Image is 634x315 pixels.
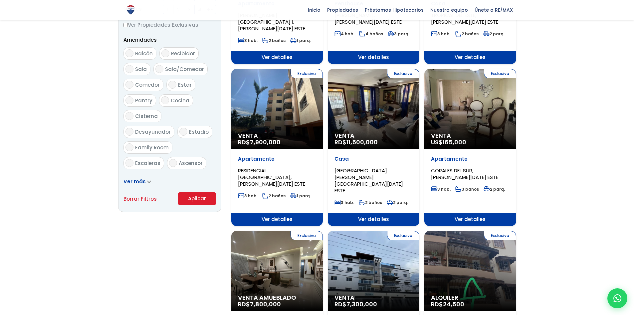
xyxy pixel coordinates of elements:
[125,49,133,57] input: Balcón
[169,159,177,167] input: Ascensor
[135,81,160,88] span: Comedor
[324,5,361,15] span: Propiedades
[305,5,324,15] span: Inicio
[179,160,203,167] span: Ascensor
[123,178,146,185] span: Ver más
[484,186,505,192] span: 2 parq.
[290,193,311,199] span: 1 parq.
[238,300,281,308] span: RD$
[334,31,354,37] span: 4 hab.
[238,12,305,32] span: [PERSON_NAME][GEOGRAPHIC_DATA] I, [PERSON_NAME][DATE] ESTE
[250,138,281,146] span: 7,900,000
[125,112,133,120] input: Cisterna
[231,213,323,226] span: Ver detalles
[346,300,377,308] span: 7,300,000
[125,128,133,136] input: Desayunador
[334,200,354,205] span: 3 hab.
[161,96,169,104] input: Cocina
[135,113,158,120] span: Cisterna
[291,69,323,78] span: Exclusiva
[125,65,133,73] input: Sala
[231,69,323,226] a: Exclusiva Venta RD$7,900,000 Apartamento RESIDENCIAL [GEOGRAPHIC_DATA], [PERSON_NAME][DATE] ESTE ...
[125,4,136,16] img: Logo de REMAX
[250,300,281,308] span: 7,800,000
[231,51,323,64] span: Ver detalles
[443,300,464,308] span: 24,500
[178,192,216,205] button: Aplicar
[238,132,316,139] span: Venta
[387,69,419,78] span: Exclusiva
[125,143,133,151] input: Family Room
[171,97,189,104] span: Cocina
[424,213,516,226] span: Ver detalles
[431,300,464,308] span: RD$
[328,69,419,226] a: Exclusiva Venta RD$11,500,000 Casa [GEOGRAPHIC_DATA][PERSON_NAME][GEOGRAPHIC_DATA][DATE] ESTE 3 h...
[123,195,157,203] a: Borrar Filtros
[431,31,451,37] span: 3 hab.
[135,160,160,167] span: Escaleras
[387,231,419,240] span: Exclusiva
[238,193,258,199] span: 3 hab.
[431,167,498,181] span: CORALES DEL SUR, [PERSON_NAME][DATE] ESTE
[125,159,133,167] input: Escaleras
[123,178,151,185] a: Ver más
[334,294,413,301] span: Venta
[388,31,409,37] span: 3 parq.
[123,36,216,44] p: Amenidades
[125,96,133,104] input: Pantry
[179,128,187,136] input: Estudio
[168,81,176,89] input: Estar
[424,51,516,64] span: Ver detalles
[135,50,153,57] span: Balcón
[424,69,516,226] a: Exclusiva Venta US$165,000 Apartamento CORALES DEL SUR, [PERSON_NAME][DATE] ESTE 3 hab. 3 baños 2...
[328,213,419,226] span: Ver detalles
[359,200,382,205] span: 2 baños
[171,50,195,57] span: Recibidor
[361,5,427,15] span: Préstamos Hipotecarios
[483,31,505,37] span: 2 parq.
[431,156,509,162] p: Apartamento
[455,31,479,37] span: 2 baños
[443,138,466,146] span: 165,000
[484,69,516,78] span: Exclusiva
[123,21,216,29] label: Ver Propiedades Exclusivas
[431,294,509,301] span: Alquiler
[471,5,516,15] span: Únete a RE/MAX
[135,97,152,104] span: Pantry
[135,128,171,135] span: Desayunador
[238,138,281,146] span: RD$
[334,132,413,139] span: Venta
[334,138,378,146] span: RD$
[135,144,169,151] span: Family Room
[334,300,377,308] span: RD$
[359,31,383,37] span: 4 baños
[334,167,403,194] span: [GEOGRAPHIC_DATA][PERSON_NAME][GEOGRAPHIC_DATA][DATE] ESTE
[346,138,378,146] span: 11,500,000
[262,38,286,43] span: 2 baños
[178,81,192,88] span: Estar
[387,200,408,205] span: 2 parq.
[455,186,479,192] span: 3 baños
[135,66,147,73] span: Sala
[238,156,316,162] p: Apartamento
[431,138,466,146] span: US$
[238,167,305,187] span: RESIDENCIAL [GEOGRAPHIC_DATA], [PERSON_NAME][DATE] ESTE
[427,5,471,15] span: Nuestro equipo
[431,132,509,139] span: Venta
[484,231,516,240] span: Exclusiva
[290,38,311,43] span: 1 parq.
[155,65,163,73] input: Sala/Comedor
[165,66,204,73] span: Sala/Comedor
[262,193,286,199] span: 2 baños
[189,128,209,135] span: Estudio
[238,294,316,301] span: Venta Amueblado
[161,49,169,57] input: Recibidor
[334,156,413,162] p: Casa
[291,231,323,240] span: Exclusiva
[431,186,451,192] span: 3 hab.
[123,23,128,27] input: Ver Propiedades Exclusivas
[328,51,419,64] span: Ver detalles
[125,81,133,89] input: Comedor
[238,38,258,43] span: 3 hab.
